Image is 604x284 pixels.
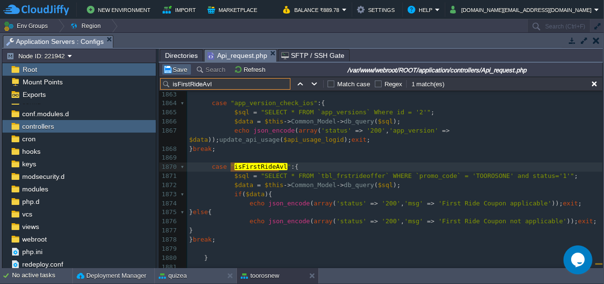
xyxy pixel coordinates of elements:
[159,254,178,263] div: 1880
[159,244,178,254] div: 1879
[20,197,41,206] a: php.d
[159,263,178,272] div: 1881
[234,65,268,74] button: Refresh
[253,172,257,179] span: =
[291,118,336,125] span: Common_Model
[563,200,578,207] span: exit
[77,271,146,281] button: Deployment Manager
[249,217,264,225] span: echo
[189,208,193,216] span: }
[242,190,246,198] span: (
[234,181,253,189] span: $data
[20,109,70,118] span: conf.modules.d
[281,50,344,61] span: SFTP / SSH Gate
[3,19,51,33] button: Env Groups
[196,65,228,74] button: Search
[20,172,66,181] a: modsecurity.d
[21,65,39,74] span: Root
[332,200,336,207] span: (
[159,199,178,208] div: 1874
[231,99,317,107] span: "app_version_check_ios"
[431,108,435,116] span: ;
[268,217,310,225] span: json_encode
[20,122,55,131] a: controllers
[374,118,378,125] span: (
[299,127,317,134] span: array
[378,118,393,125] span: $sql
[20,135,37,143] a: cron
[384,81,402,88] label: Regex
[20,210,34,218] span: vcs
[234,172,249,179] span: $sql
[314,217,332,225] span: array
[295,127,299,134] span: (
[310,217,314,225] span: (
[234,163,288,170] span: isFirstRideAvl
[159,90,178,99] div: 1863
[207,4,260,15] button: Marketplace
[439,200,552,207] span: 'First Ride Coupon applicable'
[189,227,193,234] span: }
[357,4,398,15] button: Settings
[159,217,178,226] div: 1876
[159,235,178,244] div: 1878
[21,90,47,99] span: Exports
[344,181,374,189] span: db_query
[367,127,385,134] span: '200'
[337,81,370,88] label: Match case
[159,190,178,199] div: 1873
[159,145,178,154] div: 1868
[336,217,367,225] span: 'status'
[231,163,234,170] span: "
[159,208,178,217] div: 1875
[283,4,342,15] button: Balance ₹889.78
[257,118,261,125] span: =
[246,190,264,198] span: $data
[212,163,227,170] span: case
[408,4,435,15] button: Help
[439,217,567,225] span: 'First Ride Coupon not applicable'
[257,181,261,189] span: =
[212,145,216,152] span: ;
[220,136,280,143] span: update_api_usage
[20,147,42,156] a: hooks
[159,153,178,162] div: 1869
[284,181,291,189] span: ->
[567,217,578,225] span: ));
[234,127,249,134] span: echo
[159,108,178,117] div: 1865
[371,217,378,225] span: =>
[12,268,72,284] div: No active tasks
[20,185,50,193] a: modules
[70,19,104,33] button: Region
[20,247,44,256] span: php.ini
[378,181,393,189] span: $sql
[352,136,367,143] span: exit
[163,4,199,15] button: Import
[291,181,336,189] span: Common_Model
[20,160,38,168] a: keys
[159,99,178,108] div: 1864
[317,127,321,134] span: (
[336,118,344,125] span: ->
[367,136,371,143] span: ;
[450,4,594,15] button: [DOMAIN_NAME][EMAIL_ADDRESS][DOMAIN_NAME]
[21,78,64,86] span: Mount Points
[261,108,431,116] span: "SELECT * FROM `app_versions` Where id = '2'"
[265,190,273,198] span: ){
[6,52,68,60] button: Node ID: 221942
[280,136,284,143] span: (
[189,136,208,143] span: $data
[314,200,332,207] span: array
[261,172,575,179] span: "SELECT * FROM `tbl_frstrideoffer` WHERE `promo_code` = 'TOOROSONE' and status='1'"
[321,127,352,134] span: 'status'
[355,127,363,134] span: =>
[20,222,41,231] a: views
[241,271,279,281] button: toorosnew
[212,99,227,107] span: case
